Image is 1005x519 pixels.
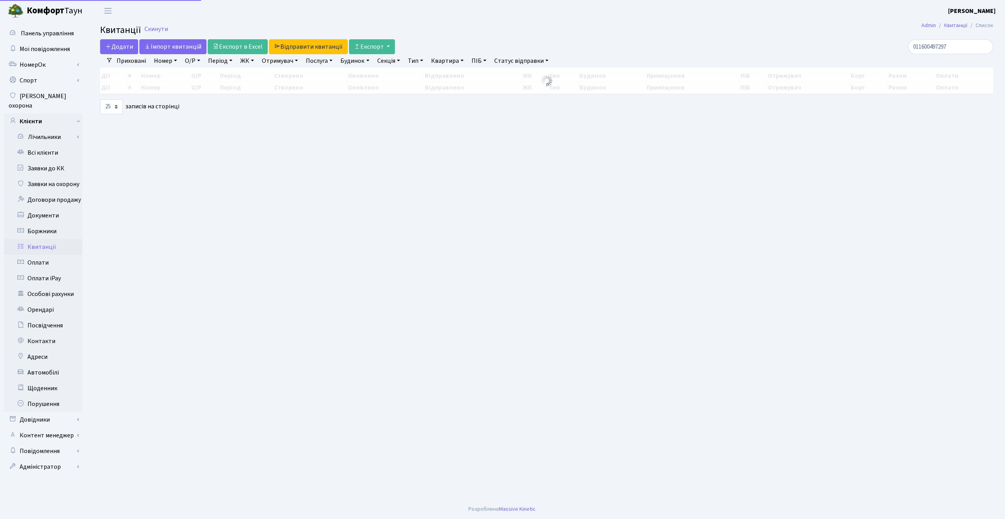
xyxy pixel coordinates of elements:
[4,223,82,239] a: Боржники
[499,505,535,513] a: Massive Kinetic
[27,4,64,17] b: Комфорт
[405,54,426,68] a: Тип
[948,6,996,16] a: [PERSON_NAME]
[4,459,82,475] a: Адміністратор
[303,54,336,68] a: Послуга
[374,54,403,68] a: Секція
[948,7,996,15] b: [PERSON_NAME]
[4,365,82,380] a: Автомобілі
[237,54,257,68] a: ЖК
[4,333,82,349] a: Контакти
[105,42,133,51] span: Додати
[4,192,82,208] a: Договори продажу
[100,99,179,114] label: записів на сторінці
[468,54,490,68] a: ПІБ
[4,396,82,412] a: Порушення
[4,145,82,161] a: Всі клієнти
[541,75,553,87] img: Обробка...
[100,23,141,37] span: Квитанції
[151,54,180,68] a: Номер
[4,380,82,396] a: Щоденник
[4,255,82,270] a: Оплати
[468,505,537,514] div: Розроблено .
[349,39,395,54] button: Експорт
[908,39,993,54] input: Пошук...
[113,54,149,68] a: Приховані
[4,270,82,286] a: Оплати iPay
[4,26,82,41] a: Панель управління
[139,39,206,54] a: Iмпорт квитанцій
[4,176,82,192] a: Заявки на охорону
[4,428,82,443] a: Контент менеджер
[4,443,82,459] a: Повідомлення
[208,39,268,54] a: Експорт в Excel
[4,318,82,333] a: Посвідчення
[4,73,82,88] a: Спорт
[4,412,82,428] a: Довідники
[4,349,82,365] a: Адреси
[182,54,203,68] a: О/Р
[98,4,118,17] button: Переключити навігацію
[337,54,372,68] a: Будинок
[21,29,74,38] span: Панель управління
[4,239,82,255] a: Квитанції
[8,3,24,19] img: logo.png
[428,54,467,68] a: Квартира
[4,286,82,302] a: Особові рахунки
[967,21,993,30] li: Список
[944,21,967,29] a: Квитанції
[20,45,70,53] span: Мої повідомлення
[269,39,348,54] a: Відправити квитанції
[4,113,82,129] a: Клієнти
[100,39,138,54] a: Додати
[4,41,82,57] a: Мої повідомлення
[27,4,82,18] span: Таун
[100,99,123,114] select: записів на сторінці
[205,54,236,68] a: Період
[4,161,82,176] a: Заявки до КК
[910,17,1005,34] nav: breadcrumb
[491,54,552,68] a: Статус відправки
[4,57,82,73] a: НомерОк
[144,26,168,33] a: Скинути
[259,54,301,68] a: Отримувач
[9,129,82,145] a: Лічильники
[4,302,82,318] a: Орендарі
[4,208,82,223] a: Документи
[4,88,82,113] a: [PERSON_NAME] охорона
[921,21,936,29] a: Admin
